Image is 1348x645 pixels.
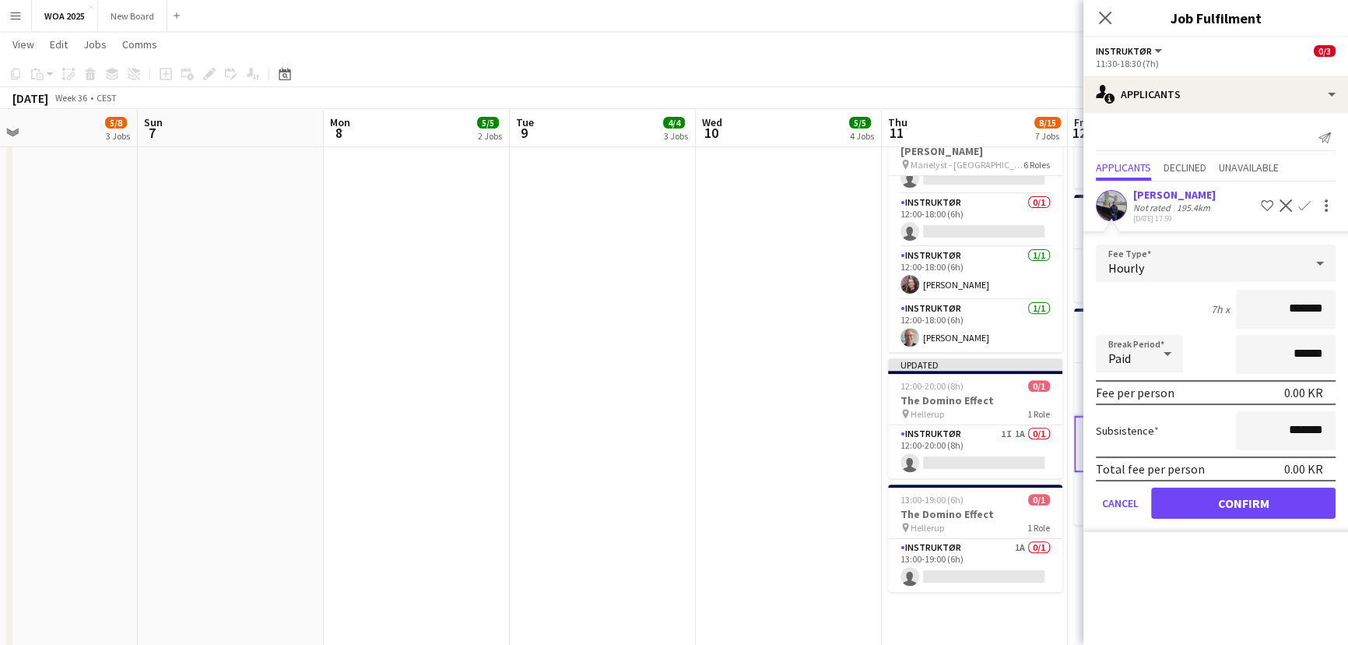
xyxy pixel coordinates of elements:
[1074,308,1248,525] app-job-card: 11:30-18:30 (7h)0/3Stormester Indendørs Scandic Falkoner3 RolesInstruktør1A0/111:30-18:30 (7h) In...
[663,117,685,129] span: 4/4
[1096,58,1336,69] div: 11:30-18:30 (7h)
[1284,385,1323,400] div: 0.00 KR
[1108,351,1131,366] span: Paid
[886,124,907,142] span: 11
[1133,188,1216,202] div: [PERSON_NAME]
[911,408,944,420] span: Hellerup
[664,130,688,142] div: 3 Jobs
[122,37,157,51] span: Comms
[1027,408,1050,420] span: 1 Role
[1284,461,1323,477] div: 0.00 KR
[478,130,502,142] div: 2 Jobs
[900,380,964,392] span: 12:00-20:00 (8h)
[1027,522,1050,534] span: 1 Role
[1035,130,1060,142] div: 7 Jobs
[1074,217,1248,231] h3: Bueskydning
[1074,416,1248,472] app-card-role: Instruktør1A0/111:30-18:30 (7h)
[1096,424,1159,438] label: Subsistence
[32,1,98,31] button: WOA 2025
[77,34,113,55] a: Jobs
[1074,472,1248,525] app-card-role: Instruktør0/111:30-18:30 (7h)
[888,425,1062,478] app-card-role: Instruktør1I1A0/112:00-20:00 (8h)
[1023,159,1050,171] span: 6 Roles
[1072,124,1086,142] span: 12
[888,485,1062,592] app-job-card: 13:00-19:00 (6h)0/1The Domino Effect Hellerup1 RoleInstruktør1A0/113:00-19:00 (6h)
[98,1,167,31] button: New Board
[911,159,1023,171] span: Marielyst - [GEOGRAPHIC_DATA]
[12,90,48,106] div: [DATE]
[1074,331,1248,345] h3: Stormester Indendørs
[51,92,90,104] span: Week 36
[1096,488,1145,519] button: Cancel
[1096,461,1205,477] div: Total fee per person
[1133,202,1174,213] div: Not rated
[514,124,534,142] span: 9
[888,358,1062,371] div: Updated
[1174,202,1213,213] div: 195.4km
[888,122,1062,352] app-job-card: 12:00-18:00 (6h)2/6[PERSON_NAME] Marielyst - [GEOGRAPHIC_DATA]6 Roles Instruktør0/112:00-18:00 (6...
[105,117,127,129] span: 5/8
[888,247,1062,300] app-card-role: Instruktør1/112:00-18:00 (6h)[PERSON_NAME]
[83,37,107,51] span: Jobs
[1083,8,1348,28] h3: Job Fulfilment
[888,539,1062,592] app-card-role: Instruktør1A0/113:00-19:00 (6h)
[44,34,74,55] a: Edit
[1314,45,1336,57] span: 0/3
[700,124,722,142] span: 10
[849,117,871,129] span: 5/5
[1096,45,1152,57] span: Instruktør
[106,130,130,142] div: 3 Jobs
[1028,380,1050,392] span: 0/1
[1096,162,1151,173] span: Applicants
[1096,385,1174,400] div: Fee per person
[900,494,964,506] span: 13:00-19:00 (6h)
[1096,45,1164,57] button: Instruktør
[1074,363,1248,416] app-card-role: Instruktør1A0/111:30-18:30 (7h)
[888,507,1062,521] h3: The Domino Effect
[477,117,499,129] span: 5/5
[142,124,163,142] span: 7
[12,37,34,51] span: View
[888,115,907,129] span: Thu
[888,144,1062,158] h3: [PERSON_NAME]
[6,34,40,55] a: View
[1219,162,1279,173] span: Unavailable
[1083,76,1348,113] div: Applicants
[1164,162,1206,173] span: Declined
[516,115,534,129] span: Tue
[888,358,1062,478] app-job-card: Updated12:00-20:00 (8h)0/1The Domino Effect Hellerup1 RoleInstruktør1I1A0/112:00-20:00 (8h)
[888,300,1062,353] app-card-role: Instruktør1/112:00-18:00 (6h)[PERSON_NAME]
[97,92,117,104] div: CEST
[1074,115,1086,129] span: Fri
[50,37,68,51] span: Edit
[1028,494,1050,506] span: 0/1
[1034,117,1061,129] span: 8/15
[888,194,1062,247] app-card-role: Instruktør0/112:00-18:00 (6h)
[850,130,874,142] div: 4 Jobs
[1074,195,1248,302] app-job-card: 11:30-20:30 (9h)1/1Bueskydning Onsild - Hobro1 RoleInstruktør1/111:30-20:30 (9h)[PERSON_NAME]
[1151,488,1336,519] button: Confirm
[1074,136,1248,189] app-card-role: Instruktør3A1/111:00-18:30 (7h30m)[PERSON_NAME]
[1108,260,1144,276] span: Hourly
[888,393,1062,407] h3: The Domino Effect
[330,115,350,129] span: Mon
[1074,249,1248,302] app-card-role: Instruktør1/111:30-20:30 (9h)[PERSON_NAME]
[1133,213,1216,224] div: [DATE] 17:59
[328,124,350,142] span: 8
[1211,302,1230,316] div: 7h x
[116,34,163,55] a: Comms
[911,522,944,534] span: Hellerup
[702,115,722,129] span: Wed
[144,115,163,129] span: Sun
